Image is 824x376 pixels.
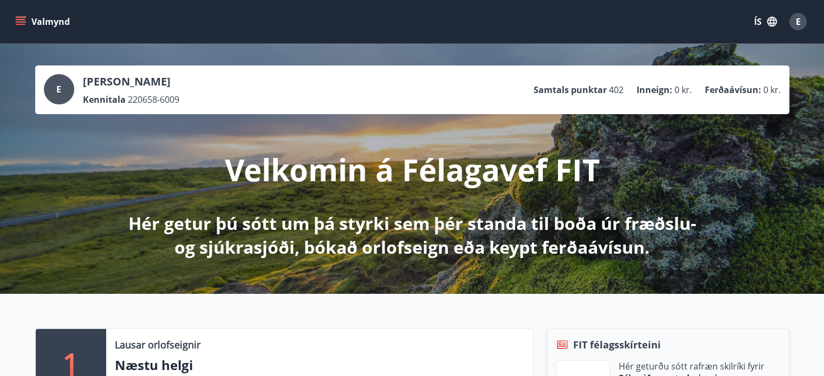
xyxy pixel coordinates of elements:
[115,356,524,374] p: Næstu helgi
[13,12,74,31] button: menu
[56,83,61,95] span: E
[83,74,179,89] p: [PERSON_NAME]
[763,84,781,96] span: 0 kr.
[83,94,126,105] p: Kennitala
[573,338,661,352] span: FIT félagsskírteini
[748,12,783,31] button: ÍS
[637,84,672,96] p: Inneign :
[126,212,698,259] p: Hér getur þú sótt um þá styrki sem þér standa til boða úr fræðslu- og sjúkrasjóði, bókað orlofsei...
[225,149,600,190] p: Velkomin á Félagavef FIT
[609,84,624,96] span: 402
[128,94,179,105] span: 220658-6009
[115,338,200,352] p: Lausar orlofseignir
[534,84,607,96] p: Samtals punktar
[674,84,692,96] span: 0 kr.
[785,9,811,35] button: E
[619,360,764,372] p: Hér geturðu sótt rafræn skilríki fyrir
[705,84,761,96] p: Ferðaávísun :
[796,16,801,28] span: E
